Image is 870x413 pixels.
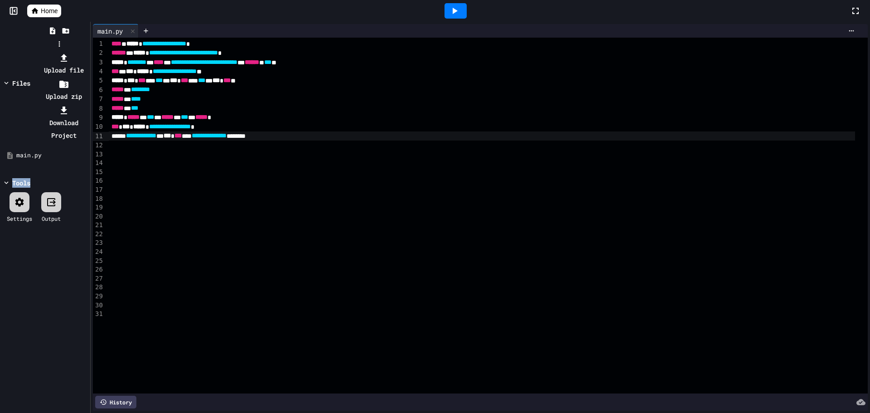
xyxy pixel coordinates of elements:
[93,150,104,159] div: 13
[93,265,104,274] div: 26
[93,113,104,122] div: 9
[93,248,104,257] div: 24
[27,5,61,17] a: Home
[7,214,32,223] div: Settings
[12,78,30,88] div: Files
[93,39,104,49] div: 1
[93,185,104,194] div: 17
[93,122,104,131] div: 10
[93,24,139,38] div: main.py
[93,159,104,168] div: 14
[93,203,104,212] div: 19
[16,151,87,160] div: main.py
[93,212,104,221] div: 20
[93,86,104,95] div: 6
[93,95,104,104] div: 7
[93,310,104,319] div: 31
[93,58,104,67] div: 3
[93,301,104,310] div: 30
[93,257,104,266] div: 25
[39,78,88,103] li: Upload zip
[93,104,104,113] div: 8
[93,176,104,185] div: 16
[93,67,104,76] div: 4
[93,76,104,85] div: 5
[93,194,104,204] div: 18
[93,141,104,150] div: 12
[93,132,104,141] div: 11
[93,292,104,301] div: 29
[39,51,88,77] li: Upload file
[42,214,61,223] div: Output
[41,6,58,15] span: Home
[93,238,104,248] div: 23
[93,26,127,36] div: main.py
[95,396,136,408] div: History
[93,283,104,292] div: 28
[93,230,104,239] div: 22
[93,168,104,177] div: 15
[39,104,88,142] li: Download Project
[93,49,104,58] div: 2
[93,274,104,283] div: 27
[93,221,104,230] div: 21
[12,178,30,188] div: Tools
